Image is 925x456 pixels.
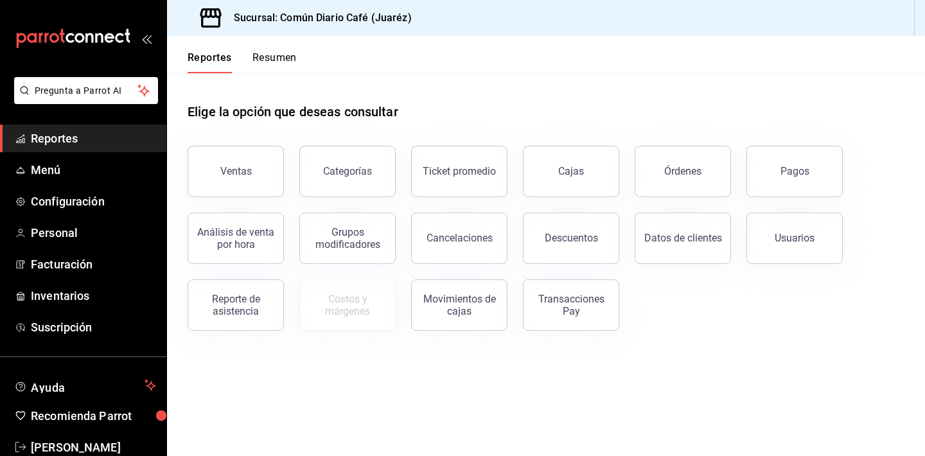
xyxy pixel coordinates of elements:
[220,165,252,177] div: Ventas
[31,256,156,273] span: Facturación
[188,279,284,331] button: Reporte de asistencia
[196,226,276,250] div: Análisis de venta por hora
[196,293,276,317] div: Reporte de asistencia
[188,213,284,264] button: Análisis de venta por hora
[31,287,156,304] span: Inventarios
[545,232,598,244] div: Descuentos
[141,33,152,44] button: open_drawer_menu
[523,279,619,331] button: Transacciones Pay
[664,165,701,177] div: Órdenes
[775,232,815,244] div: Usuarios
[31,224,156,241] span: Personal
[323,165,372,177] div: Categorías
[523,213,619,264] button: Descuentos
[419,293,499,317] div: Movimientos de cajas
[31,161,156,179] span: Menú
[308,293,387,317] div: Costos y márgenes
[188,146,284,197] button: Ventas
[523,146,619,197] button: Cajas
[411,279,507,331] button: Movimientos de cajas
[188,51,232,73] button: Reportes
[746,146,843,197] button: Pagos
[188,51,297,73] div: navigation tabs
[14,77,158,104] button: Pregunta a Parrot AI
[531,293,611,317] div: Transacciones Pay
[423,165,496,177] div: Ticket promedio
[31,439,156,456] span: [PERSON_NAME]
[308,226,387,250] div: Grupos modificadores
[558,165,584,177] div: Cajas
[31,130,156,147] span: Reportes
[635,146,731,197] button: Órdenes
[252,51,297,73] button: Resumen
[31,378,139,393] span: Ayuda
[644,232,722,244] div: Datos de clientes
[35,84,138,98] span: Pregunta a Parrot AI
[780,165,809,177] div: Pagos
[31,193,156,210] span: Configuración
[635,213,731,264] button: Datos de clientes
[188,102,398,121] h1: Elige la opción que deseas consultar
[9,93,158,107] a: Pregunta a Parrot AI
[31,319,156,336] span: Suscripción
[411,213,507,264] button: Cancelaciones
[224,10,412,26] h3: Sucursal: Común Diario Café (Juaréz)
[427,232,493,244] div: Cancelaciones
[31,407,156,425] span: Recomienda Parrot
[746,213,843,264] button: Usuarios
[299,146,396,197] button: Categorías
[299,213,396,264] button: Grupos modificadores
[411,146,507,197] button: Ticket promedio
[299,279,396,331] button: Contrata inventarios para ver este reporte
